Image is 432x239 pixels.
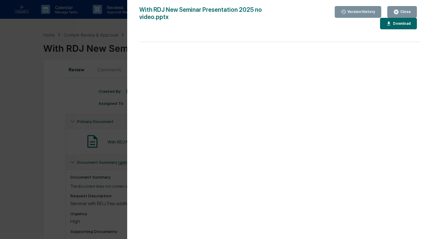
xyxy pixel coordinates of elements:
[413,219,429,235] iframe: Open customer support
[346,10,375,14] div: Version History
[139,6,292,29] div: With RDJ New Seminar Presentation 2025 no video.pptx
[380,18,417,30] button: Download
[335,6,382,18] button: Version History
[392,21,411,26] div: Download
[399,10,411,14] div: Close
[387,6,417,18] button: Close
